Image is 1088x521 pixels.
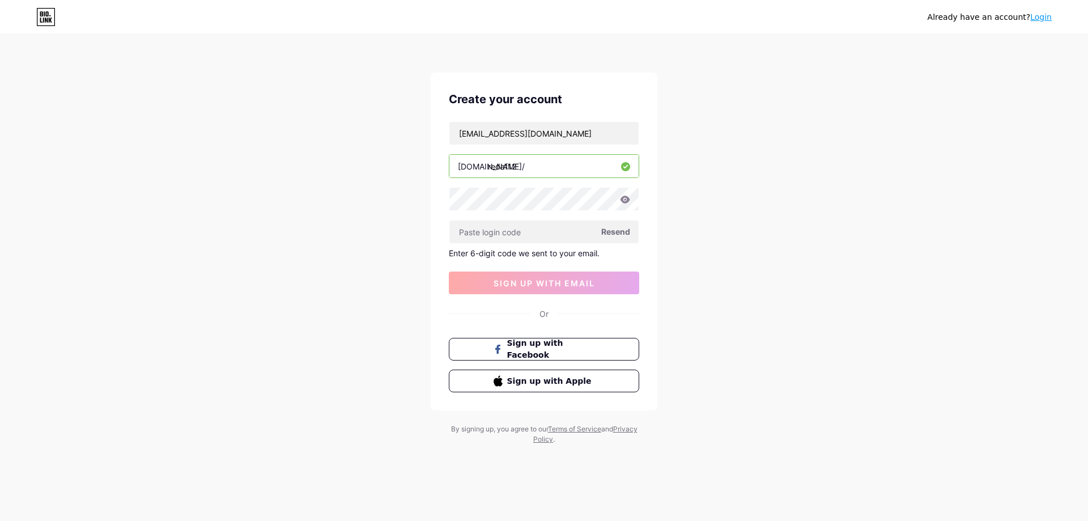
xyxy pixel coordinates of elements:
input: username [449,155,639,177]
div: Enter 6-digit code we sent to your email. [449,248,639,258]
div: [DOMAIN_NAME]/ [458,160,525,172]
span: Resend [601,226,630,238]
a: Login [1030,12,1052,22]
input: Paste login code [449,221,639,243]
span: Sign up with Apple [507,375,595,387]
input: Email [449,122,639,145]
span: Sign up with Facebook [507,337,595,361]
div: Already have an account? [928,11,1052,23]
div: Or [539,308,549,320]
a: Terms of Service [548,425,601,433]
button: Sign up with Facebook [449,338,639,361]
button: Sign up with Apple [449,370,639,392]
button: sign up with email [449,272,639,294]
div: By signing up, you agree to our and . [448,424,640,444]
div: Create your account [449,91,639,108]
span: sign up with email [494,278,595,288]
